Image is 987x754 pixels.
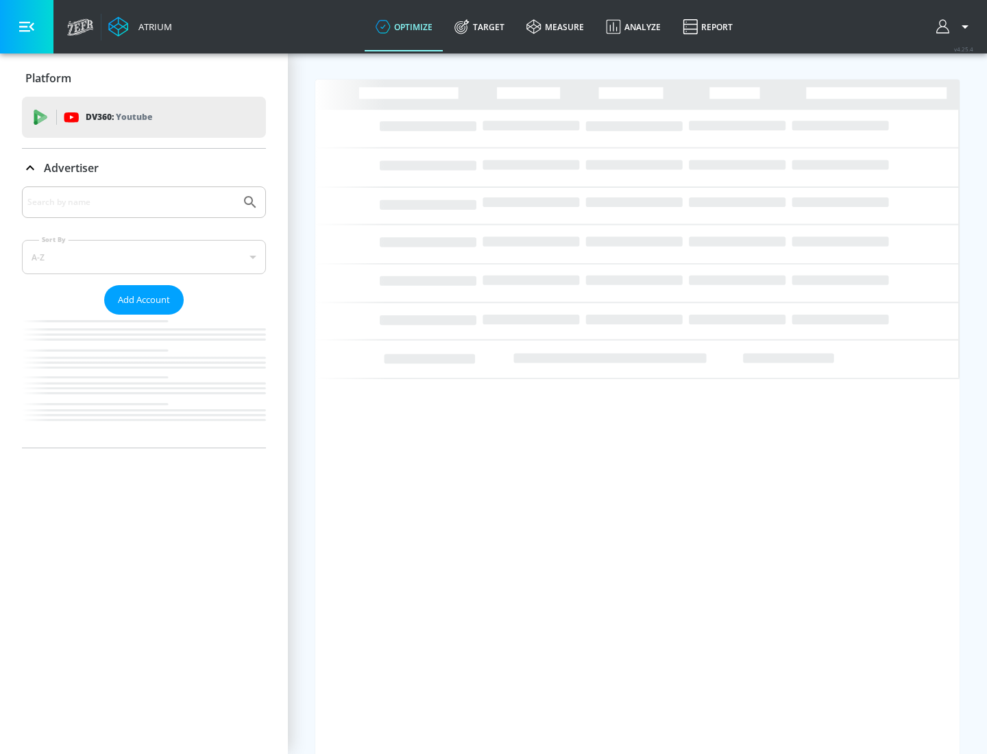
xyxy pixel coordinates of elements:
label: Sort By [39,235,69,244]
div: DV360: Youtube [22,97,266,138]
p: DV360: [86,110,152,125]
div: Platform [22,59,266,97]
div: A-Z [22,240,266,274]
div: Advertiser [22,186,266,448]
input: Search by name [27,193,235,211]
div: Advertiser [22,149,266,187]
nav: list of Advertiser [22,315,266,448]
a: Analyze [595,2,672,51]
a: Report [672,2,744,51]
a: Atrium [108,16,172,37]
span: Add Account [118,292,170,308]
p: Advertiser [44,160,99,175]
p: Youtube [116,110,152,124]
span: v 4.25.4 [954,45,973,53]
p: Platform [25,71,71,86]
div: Atrium [133,21,172,33]
a: Target [443,2,515,51]
a: measure [515,2,595,51]
a: optimize [365,2,443,51]
button: Add Account [104,285,184,315]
